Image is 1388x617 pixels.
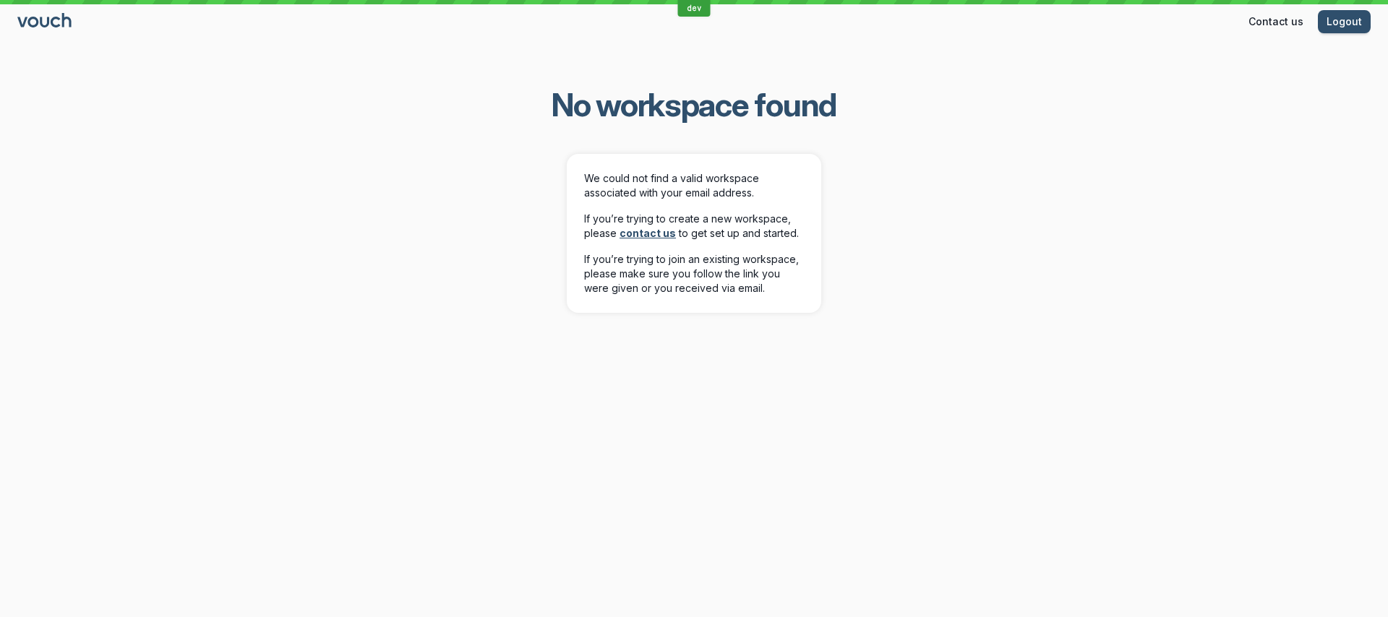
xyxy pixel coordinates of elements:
p: If you’re trying to join an existing workspace, please make sure you follow the link you were giv... [584,252,804,295]
span: Logout [1327,14,1362,29]
p: We could not find a valid workspace associated with your email address. [584,171,804,200]
button: Contact us [1240,10,1312,33]
span: No workspace found [552,85,836,125]
a: Go to sign in [17,16,74,28]
a: Logout [1318,10,1371,33]
span: Contact us [1248,14,1303,29]
p: If you’re trying to create a new workspace, please to get set up and started. [584,212,804,241]
a: contact us [620,227,676,239]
